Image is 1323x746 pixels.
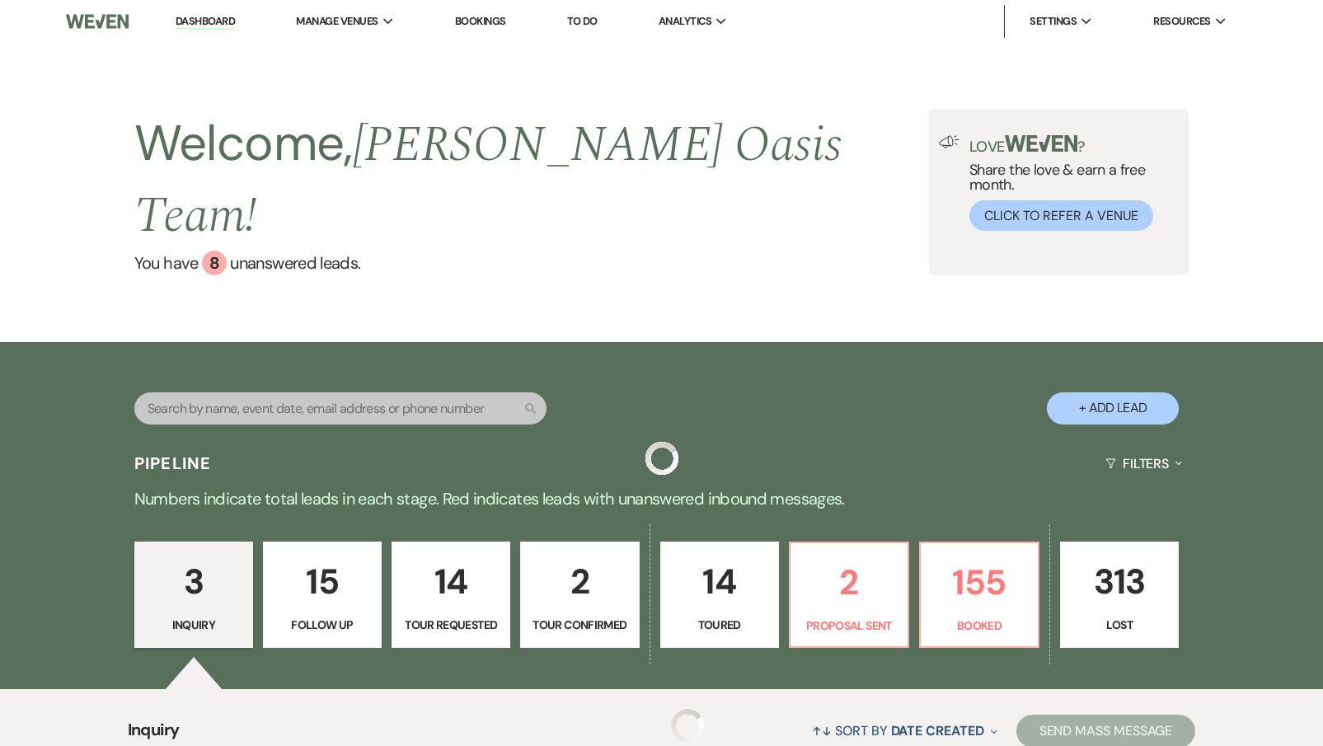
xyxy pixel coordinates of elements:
div: 8 [202,251,227,275]
a: 155Booked [919,542,1039,649]
p: 2 [531,554,628,609]
h3: Pipeline [134,452,212,475]
p: Proposal Sent [800,617,898,635]
span: Analytics [659,13,711,30]
p: Toured [671,616,768,634]
a: Bookings [455,14,506,28]
button: Filters [1099,442,1189,486]
p: 313 [1071,554,1168,609]
span: [PERSON_NAME] Oasis Team ! [134,107,842,254]
img: loud-speaker-illustration.svg [939,135,959,148]
a: You have 8 unanswered leads. [134,251,929,275]
a: To Do [567,14,598,28]
span: ↑↓ [812,722,832,739]
button: + Add Lead [1047,392,1179,425]
a: 3Inquiry [134,542,253,649]
span: Manage Venues [296,13,378,30]
img: weven-logo-green.svg [1005,135,1078,152]
span: Settings [1030,13,1077,30]
a: 14Toured [660,542,779,649]
p: Inquiry [145,616,242,634]
p: 3 [145,554,242,609]
input: Search by name, event date, email address or phone number [134,392,547,425]
button: Click to Refer a Venue [969,200,1153,231]
p: Tour Requested [402,616,500,634]
a: 14Tour Requested [392,542,510,649]
a: Dashboard [176,14,235,30]
a: 313Lost [1060,542,1179,649]
div: Share the love & earn a free month. [959,135,1179,231]
p: 14 [402,554,500,609]
p: Love ? [969,135,1179,154]
a: 15Follow Up [263,542,382,649]
p: 15 [274,554,371,609]
p: Lost [1071,616,1168,634]
img: loading spinner [645,442,678,475]
p: Numbers indicate total leads in each stage. Red indicates leads with unanswered inbound messages. [68,486,1255,512]
img: Weven Logo [66,4,129,39]
p: Booked [931,617,1028,635]
p: 2 [800,555,898,610]
p: Follow Up [274,616,371,634]
a: 2Tour Confirmed [520,542,639,649]
p: 155 [931,555,1028,610]
span: Date Created [891,722,984,739]
a: 2Proposal Sent [789,542,909,649]
p: 14 [671,554,768,609]
h2: Welcome, [134,109,929,251]
span: Resources [1153,13,1210,30]
p: Tour Confirmed [531,616,628,634]
img: loading spinner [671,709,704,742]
